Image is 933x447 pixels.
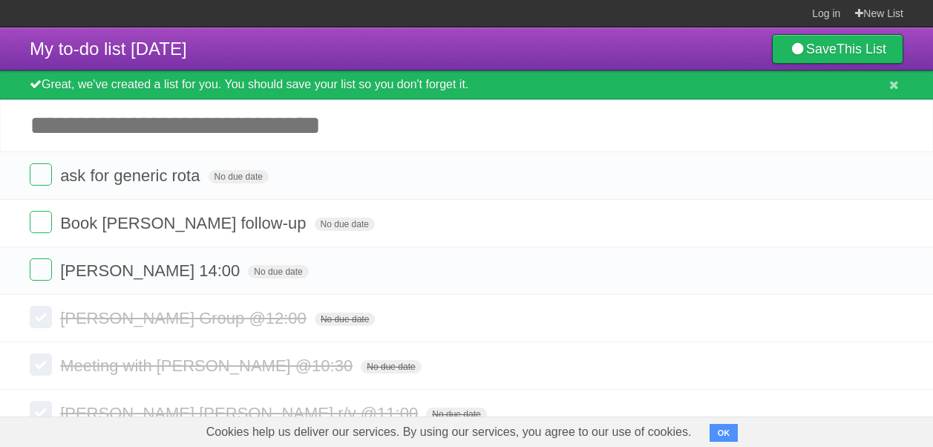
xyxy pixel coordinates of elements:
[60,214,310,232] span: Book [PERSON_NAME] follow-up
[426,408,486,421] span: No due date
[30,353,52,376] label: Done
[361,360,421,373] span: No due date
[60,404,422,422] span: [PERSON_NAME] [PERSON_NAME] r/v @11:00
[30,211,52,233] label: Done
[60,356,356,375] span: Meeting with [PERSON_NAME] @10:30
[30,258,52,281] label: Done
[60,309,310,327] span: [PERSON_NAME] Group @12:00
[315,218,375,231] span: No due date
[315,313,375,326] span: No due date
[30,39,187,59] span: My to-do list [DATE]
[191,417,707,447] span: Cookies help us deliver our services. By using our services, you agree to our use of cookies.
[710,424,739,442] button: OK
[30,163,52,186] label: Done
[30,306,52,328] label: Done
[60,166,203,185] span: ask for generic rota
[772,34,903,64] a: SaveThis List
[30,401,52,423] label: Done
[60,261,243,280] span: [PERSON_NAME] 14:00
[209,170,269,183] span: No due date
[837,42,886,56] b: This List
[248,265,308,278] span: No due date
